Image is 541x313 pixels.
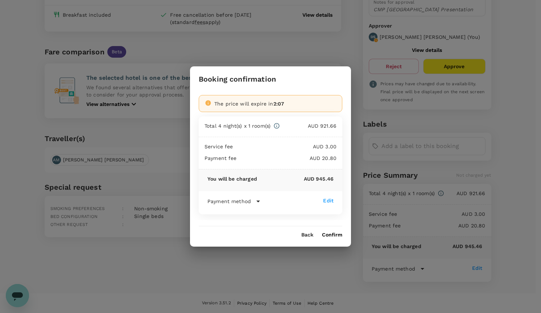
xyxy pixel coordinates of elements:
[205,122,270,129] p: Total 4 night(s) x 1 room(s)
[214,100,336,107] div: The price will expire in
[323,197,334,204] div: Edit
[301,232,313,238] button: Back
[205,155,237,162] p: Payment fee
[273,101,284,107] span: 2:07
[205,143,233,150] p: Service fee
[257,175,334,182] p: AUD 945.46
[207,175,257,182] p: You will be charged
[280,122,336,129] p: AUD 921.66
[322,232,342,238] button: Confirm
[199,75,276,83] h3: Booking confirmation
[237,155,336,162] p: AUD 20.80
[233,143,336,150] p: AUD 3.00
[207,198,251,205] p: Payment method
